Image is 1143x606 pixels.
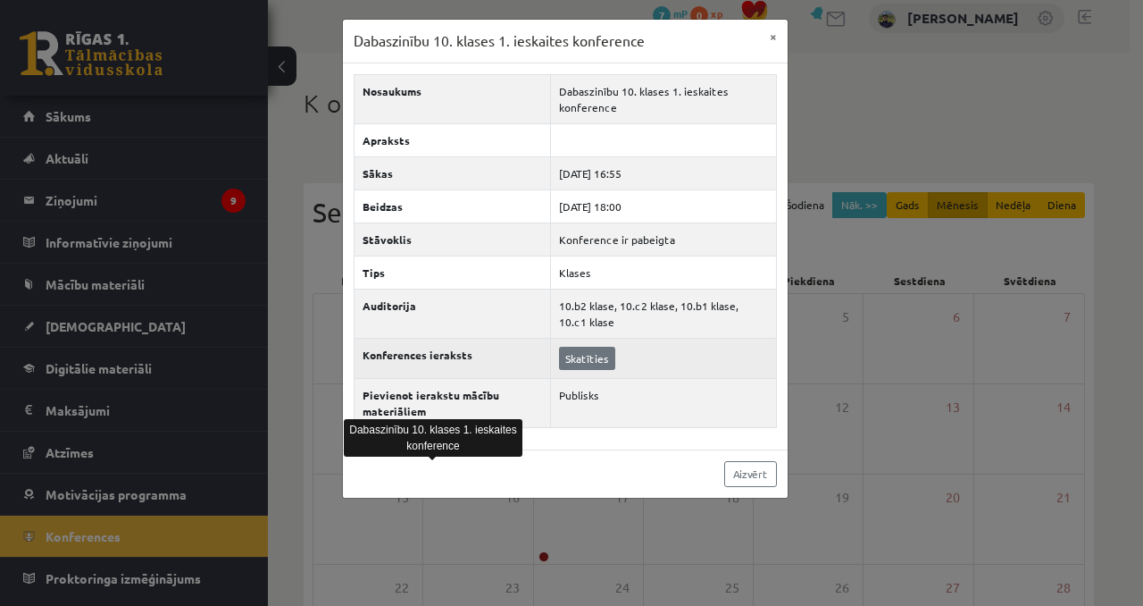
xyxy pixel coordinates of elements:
th: Tips [354,256,551,289]
td: [DATE] 18:00 [551,189,776,223]
a: Skatīties [559,347,615,370]
button: × [759,20,788,54]
td: Dabaszinību 10. klases 1. ieskaites konference [551,74,776,123]
th: Auditorija [354,289,551,338]
th: Pievienot ierakstu mācību materiāliem [354,378,551,427]
td: Klases [551,256,776,289]
th: Nosaukums [354,74,551,123]
h3: Dabaszinību 10. klases 1. ieskaites konference [354,30,645,52]
td: Konference ir pabeigta [551,223,776,256]
th: Sākas [354,156,551,189]
td: 10.b2 klase, 10.c2 klase, 10.b1 klase, 10.c1 klase [551,289,776,338]
th: Stāvoklis [354,223,551,256]
th: Konferences ieraksts [354,338,551,378]
a: Aizvērt [724,461,777,487]
th: Beidzas [354,189,551,223]
th: Apraksts [354,123,551,156]
td: Publisks [551,378,776,427]
div: Dabaszinību 10. klases 1. ieskaites konference [344,419,522,457]
td: [DATE] 16:55 [551,156,776,189]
